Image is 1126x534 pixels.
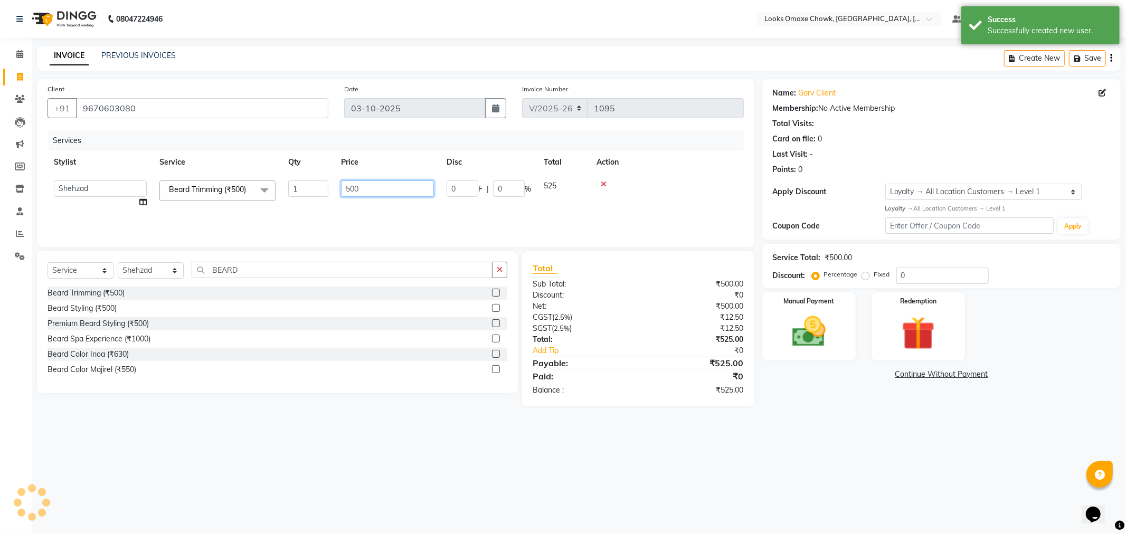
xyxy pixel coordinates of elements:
img: _gift.svg [891,312,945,354]
div: ₹12.50 [638,312,752,323]
div: Balance : [525,385,638,396]
div: Premium Beard Styling (₹500) [48,318,149,329]
div: Paid: [525,370,638,383]
span: Beard Trimming (₹500) [169,185,246,194]
div: Apply Discount [773,186,885,197]
th: Service [153,150,282,174]
label: Percentage [824,270,858,279]
input: Enter Offer / Coupon Code [885,217,1054,234]
strong: Loyalty → [885,205,913,212]
th: Action [590,150,744,174]
iframe: chat widget [1082,492,1115,523]
div: ₹0 [638,290,752,301]
th: Total [537,150,590,174]
label: Redemption [900,297,936,306]
div: 0 [818,133,822,145]
div: All Location Customers → Level 1 [885,204,1110,213]
div: Beard Color Majirel (₹550) [48,364,136,375]
div: Successfully created new user. [988,25,1112,36]
label: Client [48,84,64,94]
input: Search by Name/Mobile/Email/Code [76,98,328,118]
div: Card on file: [773,133,816,145]
div: ₹0 [638,370,752,383]
div: ( ) [525,323,638,334]
div: Total: [525,334,638,345]
a: Garv Client [799,88,836,99]
img: logo [27,4,99,34]
button: Create New [1004,50,1065,66]
div: Membership: [773,103,819,114]
b: 08047224946 [116,4,163,34]
a: PREVIOUS INVOICES [101,51,176,60]
span: Total [533,263,557,274]
div: ₹500.00 [825,252,853,263]
div: ₹525.00 [638,385,752,396]
a: Add Tip [525,345,657,356]
th: Stylist [48,150,153,174]
label: Invoice Number [522,84,568,94]
span: 525 [544,181,556,190]
th: Disc [440,150,537,174]
div: Total Visits: [773,118,815,129]
input: Search or Scan [192,262,493,278]
th: Qty [282,150,335,174]
div: ₹500.00 [638,279,752,290]
a: INVOICE [50,46,89,65]
button: Save [1069,50,1106,66]
th: Price [335,150,440,174]
span: 2.5% [554,313,570,321]
div: Services [49,131,752,150]
div: Beard Styling (₹500) [48,303,117,314]
div: ₹525.00 [638,357,752,369]
div: Coupon Code [773,221,885,232]
div: Beard Color Inoa (₹630) [48,349,129,360]
span: CGST [533,312,552,322]
div: ( ) [525,312,638,323]
div: Service Total: [773,252,821,263]
span: | [487,184,489,195]
label: Manual Payment [783,297,834,306]
div: Beard Spa Experience (₹1000) [48,333,150,345]
a: Continue Without Payment [764,369,1119,380]
span: 2.5% [554,324,570,332]
button: Apply [1058,218,1088,234]
span: SGST [533,323,552,333]
a: x [246,185,251,194]
div: Net: [525,301,638,312]
label: Fixed [874,270,890,279]
div: Sub Total: [525,279,638,290]
div: ₹0 [657,345,752,356]
span: % [525,184,531,195]
div: Discount: [525,290,638,301]
img: _cash.svg [782,312,836,351]
button: +91 [48,98,77,118]
div: ₹500.00 [638,301,752,312]
div: - [810,149,813,160]
div: Points: [773,164,797,175]
div: 0 [799,164,803,175]
div: Last Visit: [773,149,808,160]
div: Discount: [773,270,806,281]
span: F [478,184,482,195]
div: Name: [773,88,797,99]
div: ₹12.50 [638,323,752,334]
div: No Active Membership [773,103,1110,114]
div: Beard Trimming (₹500) [48,288,125,299]
label: Date [344,84,358,94]
div: Success [988,14,1112,25]
div: Payable: [525,357,638,369]
div: ₹525.00 [638,334,752,345]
